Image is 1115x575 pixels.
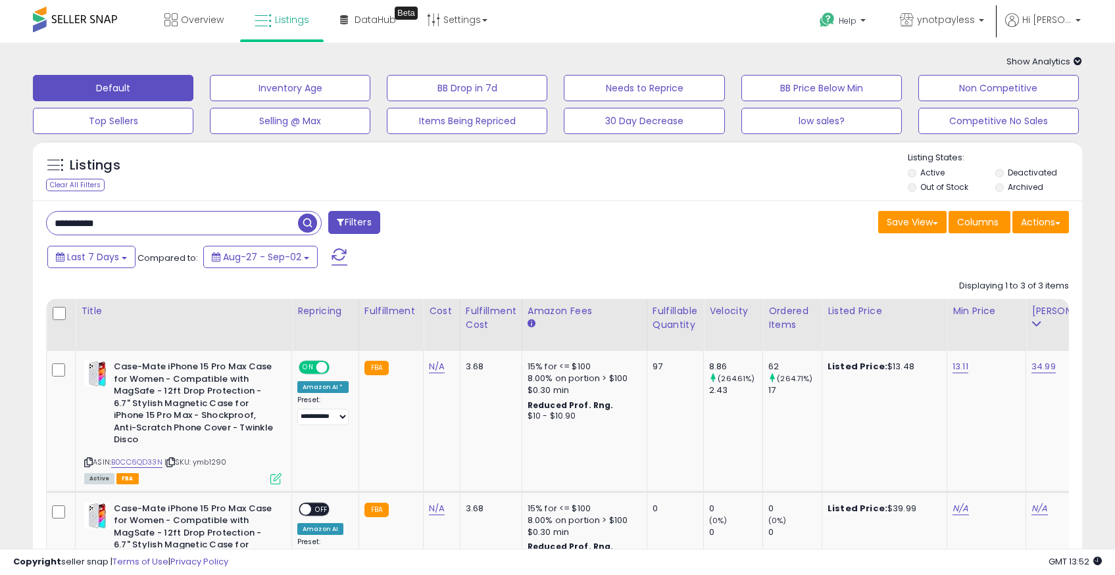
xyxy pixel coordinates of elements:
[920,181,968,193] label: Out of Stock
[957,216,999,229] span: Columns
[47,246,136,268] button: Last 7 Days
[297,381,349,393] div: Amazon AI *
[364,361,389,375] small: FBA
[33,75,193,101] button: Default
[828,361,937,373] div: $13.48
[528,373,637,384] div: 8.00% on portion > $100
[564,75,724,101] button: Needs to Reprice
[1031,502,1047,515] a: N/A
[768,503,822,515] div: 0
[33,108,193,134] button: Top Sellers
[528,304,641,318] div: Amazon Fees
[768,304,816,332] div: Ordered Items
[918,108,1079,134] button: Competitive No Sales
[878,211,947,233] button: Save View
[84,361,111,387] img: 514DBGBxCzL._SL40_.jpg
[828,360,887,373] b: Listed Price:
[709,515,728,526] small: (0%)
[908,152,1082,164] p: Listing States:
[819,12,835,28] i: Get Help
[768,361,822,373] div: 62
[709,526,762,538] div: 0
[181,13,224,26] span: Overview
[828,503,937,515] div: $39.99
[164,457,226,467] span: | SKU: ymb1290
[768,515,787,526] small: (0%)
[709,503,762,515] div: 0
[114,361,274,449] b: Case-Mate iPhone 15 Pro Max Case for Women - Compatible with MagSafe - 12ft Drop Protection - 6.7...
[528,361,637,373] div: 15% for <= $100
[364,503,389,517] small: FBA
[918,75,1079,101] button: Non Competitive
[828,304,941,318] div: Listed Price
[46,179,105,191] div: Clear All Filters
[953,360,968,373] a: 13.11
[137,252,198,264] span: Compared to:
[1005,13,1081,43] a: Hi [PERSON_NAME]
[84,361,282,483] div: ASIN:
[429,360,445,373] a: N/A
[653,361,693,373] div: 97
[364,304,418,318] div: Fulfillment
[275,13,309,26] span: Listings
[709,304,757,318] div: Velocity
[429,304,455,318] div: Cost
[1022,13,1072,26] span: Hi [PERSON_NAME]
[741,108,902,134] button: low sales?
[768,526,822,538] div: 0
[311,503,332,515] span: OFF
[210,75,370,101] button: Inventory Age
[84,503,111,529] img: 514DBGBxCzL._SL40_.jpg
[111,457,162,468] a: B0CC6QD33N
[959,280,1069,292] div: Displaying 1 to 3 of 3 items
[297,396,349,425] div: Preset:
[917,13,975,26] span: ynotpayless
[203,246,318,268] button: Aug-27 - Sep-02
[387,75,547,101] button: BB Drop in 7d
[116,473,139,484] span: FBA
[528,515,637,526] div: 8.00% on portion > $100
[13,555,61,568] strong: Copyright
[953,304,1020,318] div: Min Price
[528,400,614,411] b: Reduced Prof. Rng.
[429,502,445,515] a: N/A
[528,503,637,515] div: 15% for <= $100
[170,555,228,568] a: Privacy Policy
[564,108,724,134] button: 30 Day Decrease
[223,250,301,264] span: Aug-27 - Sep-02
[70,156,120,175] h5: Listings
[67,250,119,264] span: Last 7 Days
[210,108,370,134] button: Selling @ Max
[768,384,822,396] div: 17
[328,211,380,234] button: Filters
[1049,555,1102,568] span: 2025-09-10 13:52 GMT
[387,108,547,134] button: Items Being Repriced
[1031,360,1056,373] a: 34.99
[741,75,902,101] button: BB Price Below Min
[653,304,698,332] div: Fulfillable Quantity
[1031,304,1110,318] div: [PERSON_NAME]
[297,304,353,318] div: Repricing
[809,2,879,43] a: Help
[1008,167,1057,178] label: Deactivated
[528,318,535,330] small: Amazon Fees.
[949,211,1010,233] button: Columns
[920,167,945,178] label: Active
[709,384,762,396] div: 2.43
[1006,55,1082,68] span: Show Analytics
[84,473,114,484] span: All listings currently available for purchase on Amazon
[395,7,418,20] div: Tooltip anchor
[466,304,516,332] div: Fulfillment Cost
[828,502,887,515] b: Listed Price:
[528,541,614,552] b: Reduced Prof. Rng.
[777,373,812,384] small: (264.71%)
[528,384,637,396] div: $0.30 min
[328,362,349,373] span: OFF
[1008,181,1043,193] label: Archived
[1012,211,1069,233] button: Actions
[653,503,693,515] div: 0
[953,502,968,515] a: N/A
[718,373,755,384] small: (264.61%)
[297,538,349,567] div: Preset:
[297,523,343,535] div: Amazon AI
